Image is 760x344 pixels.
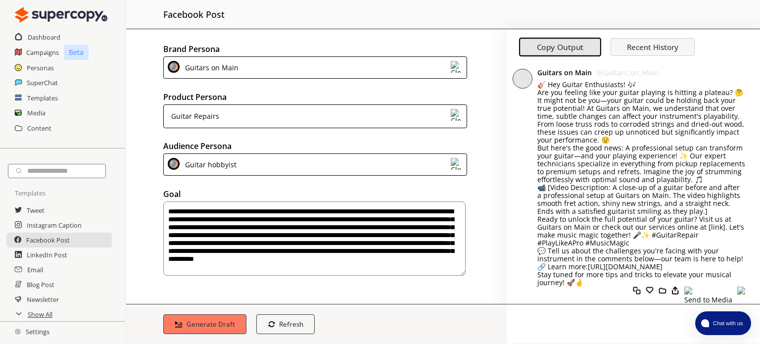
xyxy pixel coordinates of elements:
button: Recent History [611,38,695,56]
img: Close [15,5,107,25]
img: Like [659,287,666,295]
div: Guitar hobbyist [182,158,237,171]
p: Send to Media [684,296,732,304]
b: Generate Draft [187,320,235,329]
a: Blog Post [27,277,54,292]
img: Close [168,61,180,73]
p: 🎸 Hey Guitar Enthusiasts! 🎶 Are you feeling like your guitar playing is hitting a plateau? 🤔 It m... [537,81,745,144]
a: Instagram Caption [27,218,82,233]
a: Templates [27,91,58,105]
a: Campaigns [26,45,59,60]
a: Facebook Post [26,233,70,247]
b: Copy Output [536,42,583,52]
b: Recent History [627,42,678,52]
a: Content [27,121,51,136]
img: Close [451,61,463,73]
h2: Brand Persona [163,42,470,56]
img: Close [15,329,21,335]
h2: Goal [163,187,470,201]
img: Close [451,109,463,121]
button: Refresh [256,314,315,334]
a: Personas [27,60,54,75]
span: Chat with us [709,319,745,327]
div: Guitars on Main [182,61,238,74]
h2: Audience Persona [163,139,470,153]
a: Media [27,105,46,120]
button: Generate Draft [163,314,246,334]
img: Close [168,158,180,170]
a: Show All [28,307,52,322]
img: Like [646,287,654,295]
p: 📹 [Video Description: A close-up of a guitar before and after a professional setup at Guitars on ... [537,184,745,215]
div: Guitar Repairs [168,109,219,124]
button: atlas-launcher [695,311,751,335]
img: Like [671,287,679,295]
img: Close [451,158,463,170]
button: Copy Output [519,38,601,57]
span: @ Guitars_on_Main [597,68,659,77]
p: 💬 Tell us about the challenges you're facing with your instrument in the comments below—our team ... [537,247,745,263]
p: Ready to unlock the full potential of your guitar? Visit us at Guitars on Main or check out our s... [537,215,745,247]
b: Refresh [279,320,303,329]
a: LinkedIn Post [27,247,67,262]
p: But here's the good news: A professional setup can transform your guitar—and your playing experie... [537,144,745,184]
h2: facebook post [163,5,225,24]
img: Copy [633,287,641,295]
h2: Product Persona [163,90,470,104]
a: Email [27,262,43,277]
a: Newsletter [27,292,59,307]
textarea: To enrich screen reader interactions, please activate Accessibility in Grammarly extension settings [163,201,466,276]
b: Guitars on Main [537,68,592,77]
a: SuperChat [27,75,58,90]
a: Tweet [27,203,45,218]
a: Dashboard [28,30,60,45]
img: Like [737,287,745,295]
img: Media [684,287,692,295]
p: Beta [64,45,89,60]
